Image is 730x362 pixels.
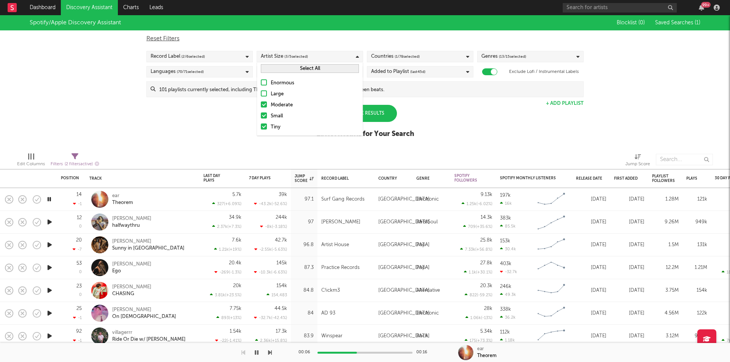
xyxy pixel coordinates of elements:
div: AD 93 [321,309,335,318]
div: 244k [276,215,287,220]
div: Genres [481,52,526,61]
span: ( 1 / 78 selected) [395,52,420,61]
div: Large [271,90,359,99]
div: 27.8k [480,261,492,266]
a: earTheorem [112,193,133,206]
svg: Chart title [534,236,568,255]
div: Enormous [271,79,359,88]
div: [PERSON_NAME] [112,215,151,222]
div: Practice Records [321,263,360,272]
div: 822 ( -59.2 % ) [465,292,492,297]
div: 39k [279,192,287,197]
div: Edit Columns [17,150,45,172]
div: 25 [76,306,82,311]
div: Spotify Monthly Listeners [500,176,557,180]
div: 84 [295,309,314,318]
div: 00:06 [298,348,314,357]
div: 7.33k ( +56.8 % ) [460,247,492,252]
div: R&B/Soul [416,218,438,227]
div: -32.7k [500,269,517,274]
div: 154k [686,286,707,295]
div: 30.4k [500,247,516,251]
a: [PERSON_NAME]On [DEMOGRAPHIC_DATA] [112,307,176,320]
div: 97 [295,218,314,227]
div: Pop [416,263,425,272]
div: Artist Size [261,52,308,61]
div: 7.6k [232,238,241,243]
div: Spotify Followers [454,174,481,183]
div: [GEOGRAPHIC_DATA] [378,218,430,227]
div: 20k [233,283,241,288]
button: Saved Searches (1) [653,20,700,26]
div: [GEOGRAPHIC_DATA] [378,240,430,250]
div: Edit Columns [17,160,45,169]
div: halfwaythru [112,222,151,229]
div: Update Results [333,105,397,122]
div: 1.28M [652,195,679,204]
div: Position [61,176,79,180]
div: 83.9 [295,332,314,341]
div: Ride Or Die w/ [PERSON_NAME] [112,336,186,343]
span: ( 1 ) [695,20,700,25]
input: Search for artists [563,3,677,13]
span: ( 2 filters active) [65,162,93,166]
div: 338k [500,307,511,312]
a: villagerrrRide Or Die w/ [PERSON_NAME] [112,329,186,343]
div: Electronic [416,309,439,318]
button: Select All [261,64,359,73]
div: [DATE] [614,286,644,295]
div: 7 Day Plays [249,176,276,180]
div: [DATE] [576,240,606,250]
div: 1.18k [500,338,515,343]
div: 17.3k [276,329,287,334]
div: [DATE] [576,218,606,227]
div: 16k [500,201,512,206]
div: Jump Score [625,150,650,172]
div: [PERSON_NAME] [112,238,184,245]
div: 246k [500,284,511,289]
div: 92 [76,329,82,334]
div: 85.5k [500,224,516,229]
div: [DATE] [576,332,606,341]
div: [DATE] [614,240,644,250]
div: -32.7k ( -42.4 % ) [254,315,287,320]
div: 36.2k [500,315,516,320]
div: Reset Filters [146,34,584,43]
div: 154k [276,283,287,288]
div: [DATE] [576,286,606,295]
div: 34.9k [229,215,241,220]
div: 0 [79,224,82,229]
div: Filters [51,160,99,169]
div: Last Day Plays [203,174,230,183]
div: 1.1k ( +30.1 % ) [464,270,492,275]
div: Winspear [321,332,343,341]
div: Genre [416,176,443,181]
div: 44.5k [275,306,287,311]
span: ( 3 / 5 selected) [284,52,308,61]
div: 5.34k [480,329,492,334]
a: [PERSON_NAME]Sunny in [GEOGRAPHIC_DATA] [112,238,184,252]
a: [PERSON_NAME]Ego [112,261,151,275]
div: 7.75k [230,306,241,311]
div: Alternative [416,286,440,295]
div: [DATE] [614,218,644,227]
div: -1 [73,315,82,320]
div: 97.6k [686,332,707,341]
svg: Chart title [534,304,568,323]
button: 99+ [699,5,704,11]
div: 9.26M [652,218,679,227]
div: ear [112,193,133,199]
div: Tiny [271,123,359,132]
span: (last 45 d) [410,67,425,76]
span: Saved Searches [655,20,700,25]
div: [DATE] [614,195,644,204]
svg: Chart title [534,213,568,232]
div: Small [271,112,359,121]
div: 2.36k ( +15.8 % ) [255,338,287,343]
div: Countries [371,52,420,61]
div: C!ickm3 [321,286,340,295]
div: Pop [416,240,425,250]
div: 122k [686,309,707,318]
div: Latest Results for Your Search [316,130,414,139]
div: 42.7k [275,238,287,243]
